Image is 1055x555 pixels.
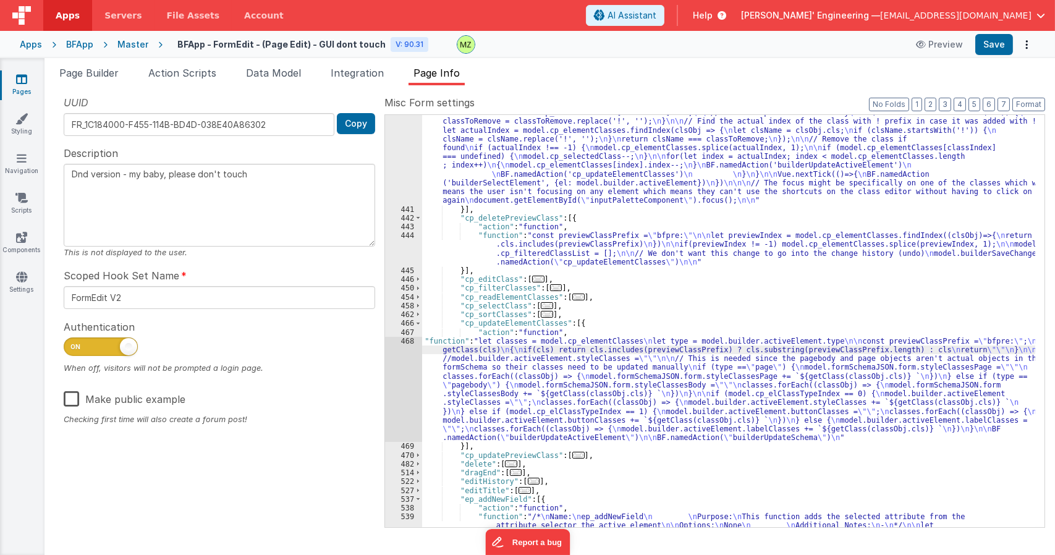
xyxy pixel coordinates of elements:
span: ... [541,302,553,309]
button: No Folds [869,98,909,111]
span: Authentication [64,320,135,334]
div: Apps [20,38,42,51]
button: Format [1012,98,1045,111]
span: [PERSON_NAME]' Engineering — [741,9,880,22]
button: Save [975,34,1013,55]
div: 527 [385,486,422,495]
label: Make public example [64,384,185,410]
span: ... [572,294,585,300]
span: Help [693,9,713,22]
div: 446 [385,275,422,284]
button: Options [1018,36,1035,53]
div: 514 [385,468,422,477]
button: 1 [912,98,922,111]
button: 2 [925,98,936,111]
div: 444 [385,231,422,266]
div: 482 [385,460,422,468]
span: Page Builder [59,67,119,79]
div: 469 [385,442,422,451]
button: 7 [998,98,1010,111]
div: 522 [385,477,422,486]
button: Copy [337,113,375,134]
div: 443 [385,222,422,231]
button: 6 [983,98,995,111]
button: Preview [909,35,970,54]
div: This is not displayed to the user. [64,247,375,258]
div: 450 [385,284,422,292]
span: Integration [331,67,384,79]
iframe: Marker.io feedback button [485,529,570,555]
div: 468 [385,337,422,443]
div: 470 [385,451,422,460]
span: File Assets [167,9,220,22]
span: ... [541,311,553,318]
button: [PERSON_NAME]' Engineering — [EMAIL_ADDRESS][DOMAIN_NAME] [741,9,1045,22]
div: Checking first time will also create a forum post! [64,413,375,425]
button: 3 [939,98,951,111]
span: AI Assistant [608,9,656,22]
img: 095be3719ea6209dc2162ba73c069c80 [457,36,475,53]
div: 458 [385,302,422,310]
span: ... [532,276,544,282]
div: 466 [385,319,422,328]
span: ... [519,487,531,494]
span: ... [505,460,517,467]
div: 454 [385,293,422,302]
div: 538 [385,504,422,512]
div: V: 90.31 [391,37,428,52]
span: Data Model [246,67,301,79]
span: ... [510,469,522,476]
div: 440 [385,100,422,205]
span: Action Scripts [148,67,216,79]
span: Servers [104,9,142,22]
span: ... [528,478,540,485]
span: ... [572,452,585,459]
h4: BFApp - FormEdit - (Page Edit) - GUI dont touch [177,40,386,49]
span: Scoped Hook Set Name [64,268,179,283]
div: When off, visitors will not be prompted a login page. [64,362,375,374]
div: 462 [385,310,422,319]
span: [EMAIL_ADDRESS][DOMAIN_NAME] [880,9,1032,22]
div: 445 [385,266,422,275]
span: ... [550,284,562,291]
div: 467 [385,328,422,337]
span: Page Info [413,67,460,79]
div: Master [117,38,148,51]
span: Misc Form settings [384,95,475,110]
div: 441 [385,205,422,214]
span: UUID [64,95,88,110]
div: 537 [385,495,422,504]
span: Apps [56,9,80,22]
div: BFApp [66,38,93,51]
button: 4 [954,98,966,111]
div: 442 [385,214,422,222]
span: Description [64,146,118,161]
button: 5 [968,98,980,111]
button: AI Assistant [586,5,664,26]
